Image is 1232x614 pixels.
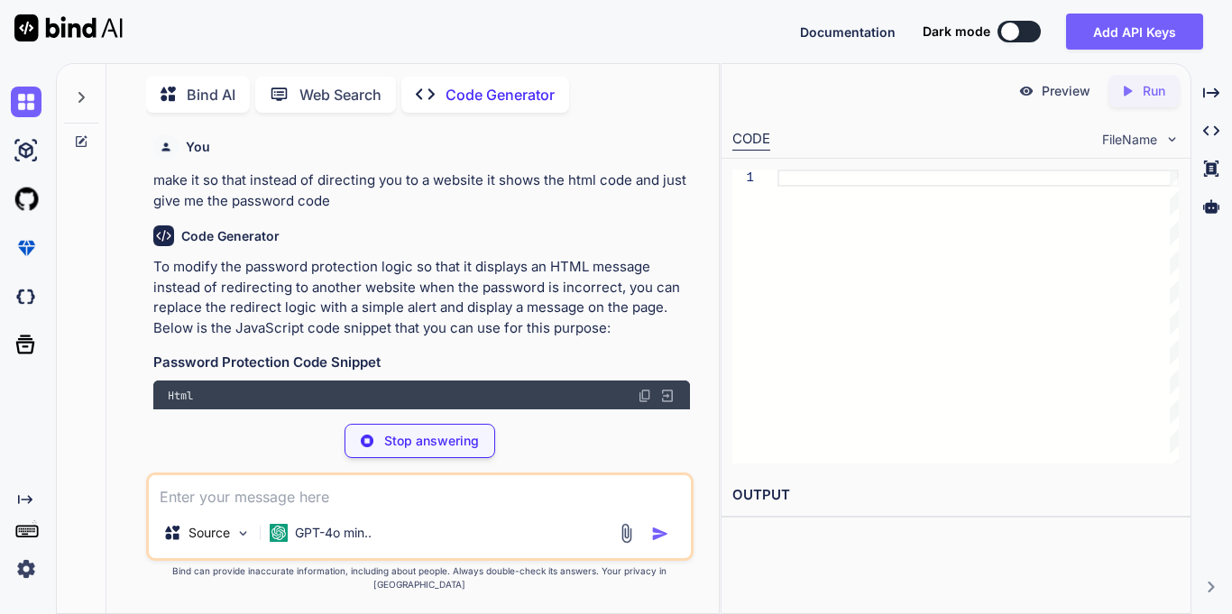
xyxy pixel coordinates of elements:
[186,138,210,156] h6: You
[11,233,41,263] img: premium
[11,87,41,117] img: chat
[659,388,676,404] img: Open in Browser
[181,227,280,245] h6: Code Generator
[153,170,690,211] p: make it so that instead of directing you to a website it shows the html code and just give me the...
[1143,82,1165,100] p: Run
[299,84,382,105] p: Web Search
[11,281,41,312] img: darkCloudIdeIcon
[384,432,479,450] p: Stop answering
[732,129,770,151] div: CODE
[1164,132,1180,147] img: chevron down
[187,84,235,105] p: Bind AI
[146,564,694,591] p: Bind can provide inaccurate information, including about people. Always double-check its answers....
[153,257,690,338] p: To modify the password protection logic so that it displays an HTML message instead of redirectin...
[651,525,669,543] img: icon
[1066,14,1203,50] button: Add API Keys
[1042,82,1090,100] p: Preview
[616,523,637,544] img: attachment
[722,474,1191,517] h2: OUTPUT
[14,14,123,41] img: Bind AI
[235,526,251,541] img: Pick Models
[446,84,555,105] p: Code Generator
[11,135,41,166] img: ai-studio
[11,554,41,584] img: settings
[153,353,690,373] h3: Password Protection Code Snippet
[800,23,896,41] button: Documentation
[923,23,990,41] span: Dark mode
[732,170,754,187] div: 1
[188,524,230,542] p: Source
[295,524,372,542] p: GPT-4o min..
[638,389,652,403] img: copy
[270,524,288,542] img: GPT-4o mini
[11,184,41,215] img: githubLight
[1102,131,1157,149] span: FileName
[168,389,193,403] span: Html
[1018,83,1034,99] img: preview
[800,24,896,40] span: Documentation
